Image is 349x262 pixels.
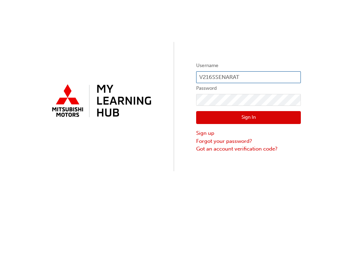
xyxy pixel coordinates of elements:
label: Username [196,61,301,70]
label: Password [196,84,301,93]
a: Got an account verification code? [196,145,301,153]
a: Forgot your password? [196,137,301,145]
a: Sign up [196,129,301,137]
input: Username [196,71,301,83]
img: mmal [48,81,153,121]
button: Sign In [196,111,301,124]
